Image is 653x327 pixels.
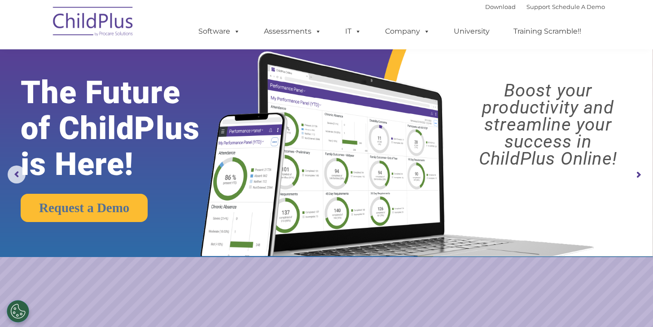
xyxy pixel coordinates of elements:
rs-layer: The Future of ChildPlus is Here! [21,74,229,182]
button: Cookies Settings [7,300,29,323]
a: Training Scramble!! [504,22,590,40]
img: ChildPlus by Procare Solutions [48,0,138,45]
a: Company [376,22,439,40]
a: Download [485,3,516,10]
a: IT [336,22,370,40]
a: Support [526,3,550,10]
a: Assessments [255,22,330,40]
rs-layer: Boost your productivity and streamline your success in ChildPlus Online! [451,82,645,167]
a: Schedule A Demo [552,3,605,10]
span: Last name [125,59,152,66]
span: Phone number [125,96,163,103]
a: Request a Demo [21,194,148,222]
a: Software [189,22,249,40]
a: University [445,22,499,40]
font: | [485,3,605,10]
